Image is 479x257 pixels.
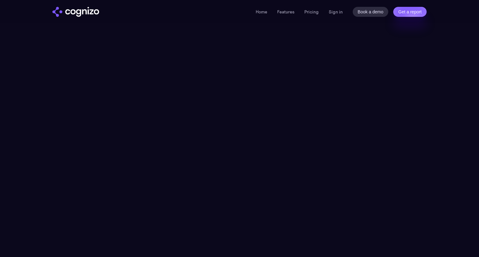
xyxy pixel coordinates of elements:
[256,9,267,15] a: Home
[353,7,389,17] a: Book a demo
[393,7,427,17] a: Get a report
[304,9,319,15] a: Pricing
[52,7,99,17] img: cognizo logo
[277,9,294,15] a: Features
[52,7,99,17] a: home
[329,8,343,16] a: Sign in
